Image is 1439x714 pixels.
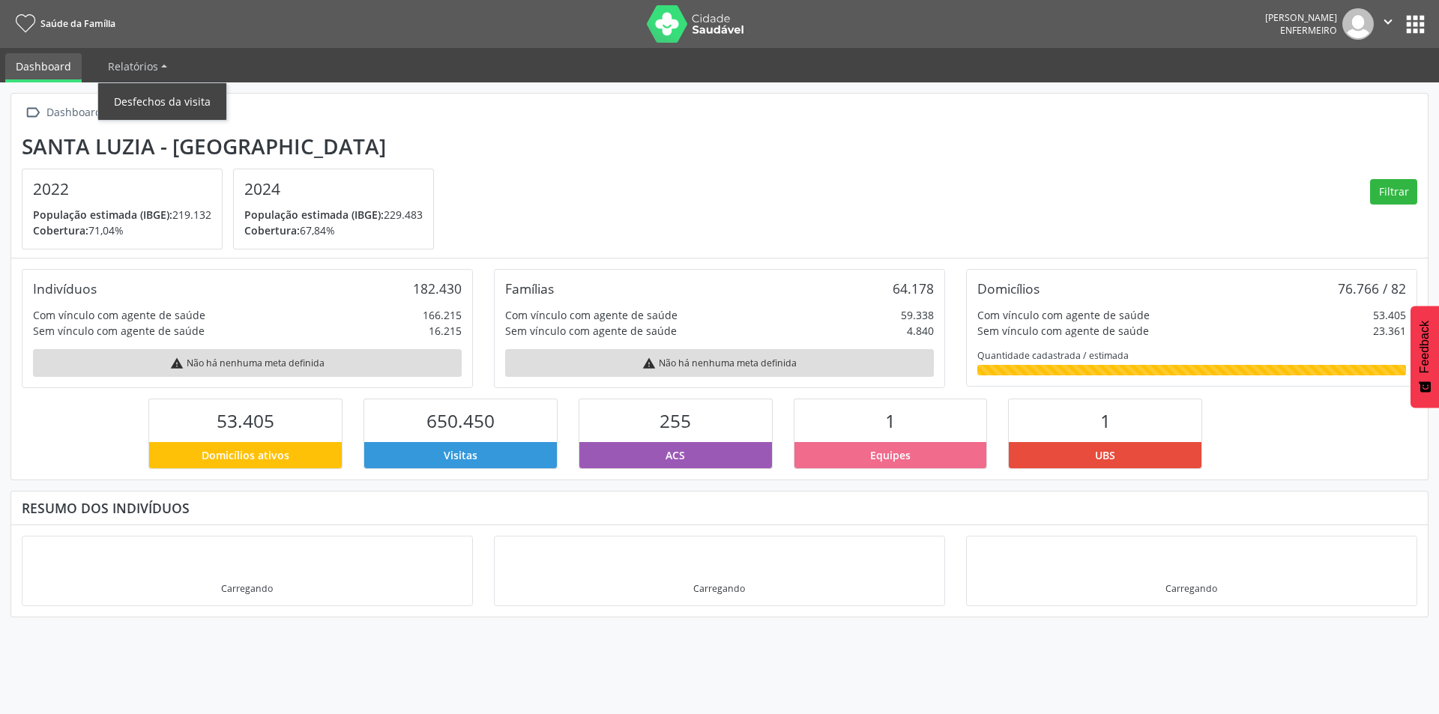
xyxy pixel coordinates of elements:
[1338,280,1406,297] div: 76.766 / 82
[977,280,1040,297] div: Domicílios
[505,280,554,297] div: Famílias
[43,102,104,124] div: Dashboard
[901,307,934,323] div: 59.338
[1373,307,1406,323] div: 53.405
[97,53,178,79] a: Relatórios
[33,307,205,323] div: Com vínculo com agente de saúde
[22,102,104,124] a:  Dashboard
[40,17,115,30] span: Saúde da Família
[505,307,678,323] div: Com vínculo com agente de saúde
[870,447,911,463] span: Equipes
[885,408,896,433] span: 1
[33,180,211,199] h4: 2022
[33,207,211,223] p: 219.132
[977,323,1149,339] div: Sem vínculo com agente de saúde
[426,408,495,433] span: 650.450
[1373,323,1406,339] div: 23.361
[202,447,289,463] span: Domicílios ativos
[97,82,227,121] ul: Relatórios
[170,357,184,370] i: warning
[33,349,462,377] div: Não há nenhuma meta definida
[1280,24,1337,37] span: Enfermeiro
[244,223,300,238] span: Cobertura:
[893,280,934,297] div: 64.178
[413,280,462,297] div: 182.430
[1100,408,1111,433] span: 1
[33,223,211,238] p: 71,04%
[98,88,226,115] a: Desfechos da visita
[666,447,685,463] span: ACS
[1411,306,1439,408] button: Feedback - Mostrar pesquisa
[22,500,1417,516] div: Resumo dos indivíduos
[505,349,934,377] div: Não há nenhuma meta definida
[22,102,43,124] i: 
[660,408,691,433] span: 255
[1265,11,1337,24] div: [PERSON_NAME]
[22,134,444,159] div: Santa Luzia - [GEOGRAPHIC_DATA]
[33,280,97,297] div: Indivíduos
[1374,8,1402,40] button: 
[33,208,172,222] span: População estimada (IBGE):
[33,323,205,339] div: Sem vínculo com agente de saúde
[221,582,273,595] div: Carregando
[642,357,656,370] i: warning
[244,208,384,222] span: População estimada (IBGE):
[5,53,82,82] a: Dashboard
[1165,582,1217,595] div: Carregando
[1095,447,1115,463] span: UBS
[33,223,88,238] span: Cobertura:
[429,323,462,339] div: 16.215
[444,447,477,463] span: Visitas
[108,59,158,73] span: Relatórios
[977,307,1150,323] div: Com vínculo com agente de saúde
[1342,8,1374,40] img: img
[10,11,115,36] a: Saúde da Família
[244,207,423,223] p: 229.483
[907,323,934,339] div: 4.840
[693,582,745,595] div: Carregando
[1418,321,1432,373] span: Feedback
[1370,179,1417,205] button: Filtrar
[505,323,677,339] div: Sem vínculo com agente de saúde
[244,180,423,199] h4: 2024
[217,408,274,433] span: 53.405
[423,307,462,323] div: 166.215
[244,223,423,238] p: 67,84%
[977,349,1406,362] div: Quantidade cadastrada / estimada
[1380,13,1396,30] i: 
[1402,11,1429,37] button: apps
